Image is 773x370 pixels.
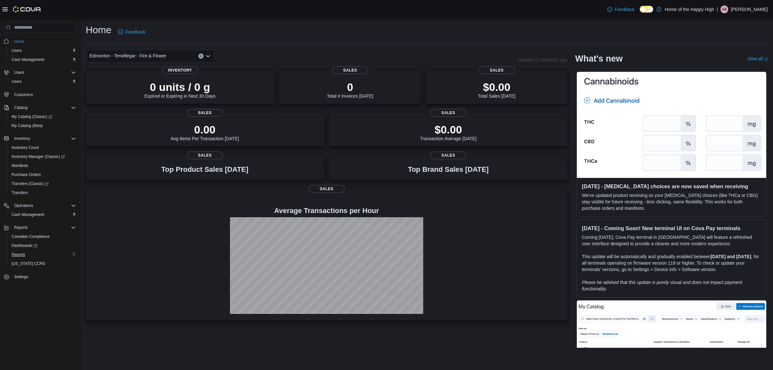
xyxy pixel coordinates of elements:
button: Inventory Count [6,143,79,152]
button: Cash Management [6,210,79,219]
span: Catalog [14,105,27,110]
span: Sales [332,66,368,74]
svg: External link [764,57,768,61]
span: Inventory Manager (Classic) [12,154,65,159]
span: Inventory Count [12,145,39,150]
button: Home [1,36,79,46]
button: My Catalog (Beta) [6,121,79,130]
a: Inventory Count [9,144,42,151]
a: Cash Management [9,56,47,63]
a: Inventory Manager (Classic) [9,153,67,161]
span: AB [722,5,727,13]
span: Purchase Orders [9,171,76,179]
a: Transfers (Classic) [9,180,51,188]
button: Inventory [12,135,33,142]
button: Canadian Compliance [6,232,79,241]
button: Users [6,46,79,55]
span: Users [12,79,22,84]
h3: Top Brand Sales [DATE] [408,166,489,173]
span: Dashboards [12,243,37,248]
button: Reports [12,224,30,231]
span: Settings [12,273,76,281]
span: Reports [14,225,28,230]
button: Operations [1,201,79,210]
span: Manifests [12,163,28,168]
button: Purchase Orders [6,170,79,179]
p: We've updated product receiving so your [MEDICAL_DATA] choices (like THCa or CBG) stay visible fo... [582,192,761,211]
a: My Catalog (Classic) [9,113,55,121]
a: My Catalog (Classic) [6,112,79,121]
nav: Complex example [4,34,76,298]
a: Cash Management [9,211,47,219]
a: View allExternal link [747,56,768,61]
p: This update will be automatically and gradually enabled between , for all terminals operating on ... [582,253,761,273]
span: Sales [187,109,223,117]
span: Canadian Compliance [9,233,76,240]
span: Users [12,48,22,53]
span: [US_STATE] CCRS [12,261,45,266]
a: Dashboards [9,242,40,249]
span: Operations [12,202,76,209]
span: Purchase Orders [12,172,41,177]
span: Cash Management [12,212,44,217]
h2: What's new [575,54,623,64]
button: Settings [1,272,79,281]
span: Home [12,37,76,45]
span: Settings [14,274,28,279]
button: Clear input [198,54,204,59]
button: Users [12,69,27,76]
div: Avg Items Per Transaction [DATE] [171,123,239,141]
span: Catalog [12,104,76,112]
a: Inventory Manager (Classic) [6,152,79,161]
span: Feedback [615,6,635,13]
p: 0.00 [171,123,239,136]
button: Users [6,77,79,86]
h3: Top Product Sales [DATE] [161,166,248,173]
span: Canadian Compliance [12,234,50,239]
span: Transfers [9,189,76,197]
a: Canadian Compliance [9,233,52,240]
span: My Catalog (Classic) [12,114,52,119]
strong: [DATE] and [DATE] [711,254,751,259]
span: Users [9,47,76,54]
div: Expired or Expiring in Next 30 Days [144,81,215,99]
span: Users [12,69,76,76]
span: Manifests [9,162,76,170]
a: My Catalog (Beta) [9,122,45,130]
span: Users [9,78,76,85]
p: $0.00 [420,123,477,136]
span: Sales [479,66,515,74]
button: Reports [1,223,79,232]
a: Customers [12,91,35,99]
button: [US_STATE] CCRS [6,259,79,268]
span: Sales [430,151,466,159]
button: Transfers [6,188,79,197]
a: Manifests [9,162,31,170]
span: Sales [430,109,466,117]
span: Transfers [12,190,28,195]
span: Dashboards [9,242,76,249]
button: Customers [1,90,79,99]
a: Settings [12,273,31,281]
p: $0.00 [478,81,515,93]
span: Inventory [162,66,198,74]
a: Transfers (Classic) [6,179,79,188]
span: Sales [187,151,223,159]
button: Manifests [6,161,79,170]
button: Operations [12,202,36,209]
input: Dark Mode [640,6,653,13]
span: Reports [12,224,76,231]
span: Cash Management [9,56,76,63]
span: Customers [12,91,76,99]
a: Feedback [115,25,148,38]
span: Inventory Manager (Classic) [9,153,76,161]
p: Updated 1 minute(s) ago [518,57,568,63]
span: Users [14,70,24,75]
a: Reports [9,251,28,258]
div: Transaction Average [DATE] [420,123,477,141]
span: My Catalog (Classic) [9,113,76,121]
span: My Catalog (Beta) [12,123,43,128]
span: Home [14,39,24,44]
a: Transfers [9,189,30,197]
